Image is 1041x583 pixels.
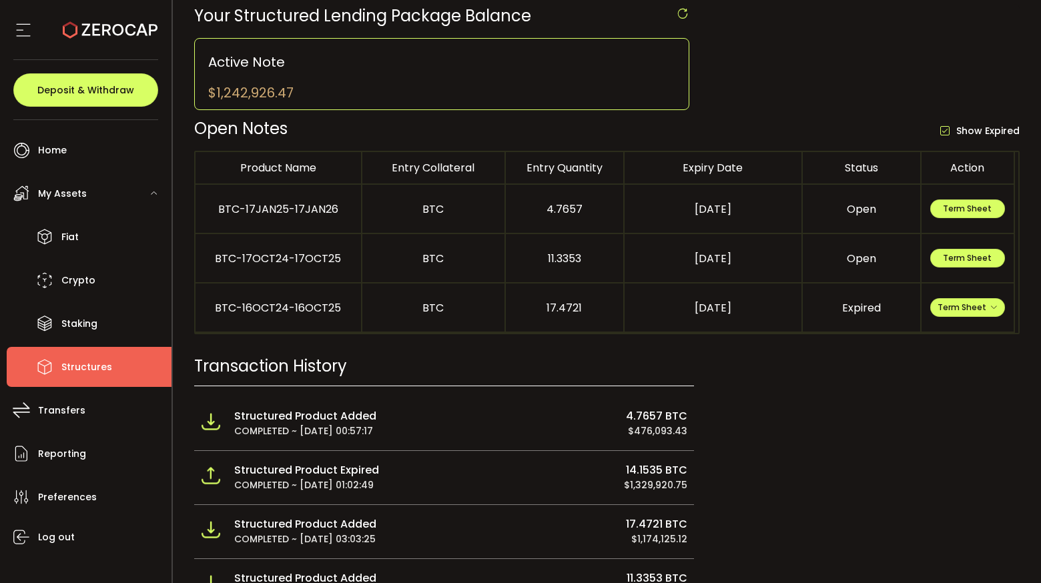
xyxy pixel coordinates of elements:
[196,160,361,175] div: Product Name
[208,83,294,103] div: $1,242,926.47
[467,516,687,532] div: 17.4721 BTC
[38,528,75,547] span: Log out
[38,401,85,420] span: Transfers
[362,251,504,266] div: BTC
[362,160,504,175] div: Entry Collateral
[803,201,920,217] div: Open
[943,203,992,214] span: Term Sheet
[38,444,86,464] span: Reporting
[922,160,1014,175] div: Action
[506,251,623,266] div: 11.3353
[467,424,687,439] div: $476,093.43
[234,516,454,532] div: Structured Product Added
[930,249,1005,267] button: Term Sheet
[13,73,158,107] button: Deposit & Withdraw
[234,408,454,424] div: Structured Product Added
[506,300,623,316] div: 17.4721
[234,424,454,439] div: COMPLETED ~ [DATE] 00:57:17
[234,478,454,493] div: COMPLETED ~ [DATE] 01:02:49
[196,201,361,217] div: BTC-17JAN25-17JAN26
[803,251,920,266] div: Open
[196,300,361,316] div: BTC-16OCT24-16OCT25
[201,520,221,540] img: wO9AutQrY3kVAAAAABJRU5ErkJggg==
[625,160,801,175] div: Expiry Date
[61,271,95,290] span: Crypto
[38,488,97,507] span: Preferences
[194,5,531,27] span: Your Structured Lending Package Balance
[950,125,1020,137] span: Show Expired
[803,300,920,316] div: Expired
[625,201,801,217] div: [DATE]
[625,300,801,316] div: [DATE]
[943,252,992,263] span: Term Sheet
[234,532,454,547] div: COMPLETED ~ [DATE] 03:03:25
[194,354,695,386] div: Transaction History
[625,251,801,266] div: [DATE]
[930,199,1005,218] button: Term Sheet
[201,412,221,432] img: wO9AutQrY3kVAAAAABJRU5ErkJggg==
[467,408,687,424] div: 4.7657 BTC
[974,519,1041,583] iframe: Chat Widget
[61,314,97,334] span: Staking
[467,478,687,493] div: $1,329,920.75
[38,184,87,203] span: My Assets
[194,117,607,140] div: Open Notes
[930,298,1005,317] button: Term Sheet
[362,201,504,217] div: BTC
[506,201,623,217] div: 4.7657
[196,251,361,266] div: BTC-17OCT24-17OCT25
[38,141,67,160] span: Home
[506,160,623,175] div: Entry Quantity
[201,466,221,486] img: Q94D8mCNBQ+Wv6CQAAAABJRU5ErkJggg==
[467,462,687,478] div: 14.1535 BTC
[362,300,504,316] div: BTC
[208,52,676,72] div: Active Note
[803,160,920,175] div: Status
[467,532,687,547] div: $1,174,125.12
[37,85,134,95] span: Deposit & Withdraw
[938,302,998,313] span: Term Sheet
[61,358,112,377] span: Structures
[61,227,79,247] span: Fiat
[234,462,454,478] div: Structured Product Expired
